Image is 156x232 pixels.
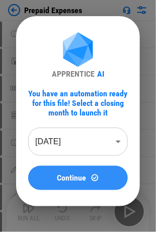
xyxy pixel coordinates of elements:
img: Apprentice AI [58,32,98,69]
div: AI [97,69,104,79]
div: You have an automation ready for this file! Select a closing month to launch it [28,89,128,118]
img: Continue [91,173,99,182]
button: ContinueContinue [28,166,128,190]
span: Continue [57,174,87,182]
div: APPRENTICE [52,69,95,79]
div: [DATE] [28,128,128,156]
